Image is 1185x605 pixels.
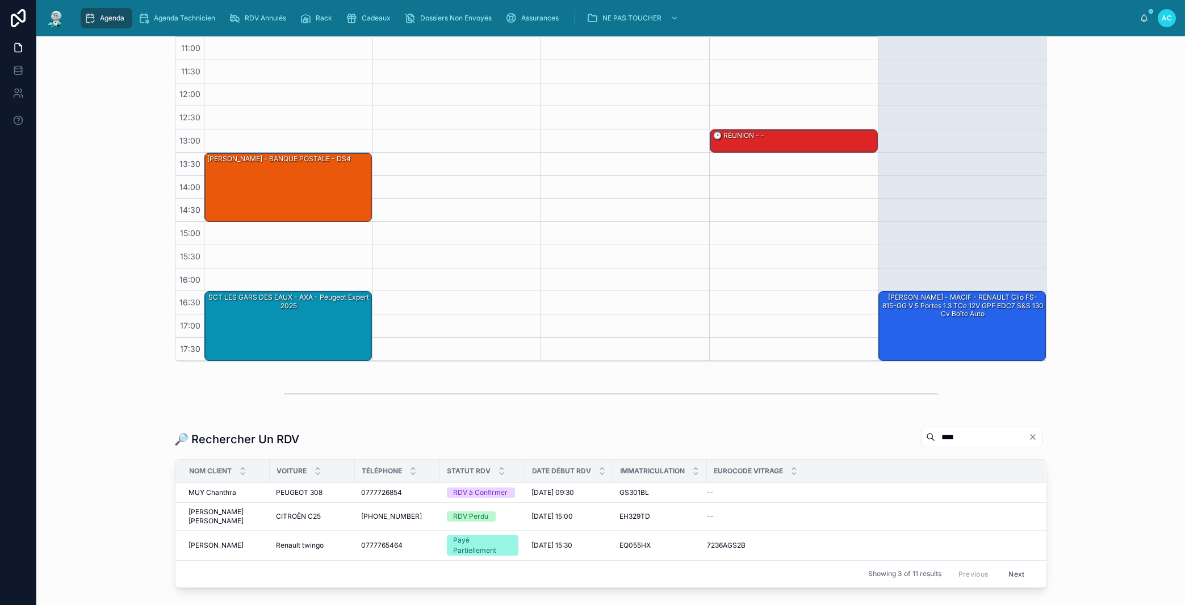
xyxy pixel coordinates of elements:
span: [DATE] 09:30 [532,488,575,497]
span: 7236AGS2B [707,541,746,550]
span: -- [707,512,714,521]
a: 7236AGS2B [707,541,1032,550]
a: RDV à Confirmer [447,488,518,498]
a: 0777726854 [362,488,433,497]
a: CITROËN C25 [277,512,348,521]
span: Dossiers Non Envoyés [420,14,492,23]
button: Clear [1028,432,1042,442]
span: 14:30 [177,205,204,215]
a: RDV Perdu [447,511,518,522]
span: Agenda [100,14,124,23]
a: Agenda Technicien [135,8,223,28]
a: EH329TD [620,512,700,521]
span: Agenda Technicien [154,14,215,23]
span: 12:00 [177,89,204,99]
div: 🕒 RÉUNION - - [710,130,877,152]
a: [DATE] 15:00 [532,512,606,521]
div: [PERSON_NAME] - MACIF - RENAULT Clio FS-815-GG V 5 Portes 1.3 TCe 12V GPF EDC7 S&S 130 cv Boîte auto [879,292,1046,360]
h1: 🔎 Rechercher Un RDV [175,431,300,447]
a: Agenda [81,8,132,28]
a: PEUGEOT 308 [277,488,348,497]
span: EH329TD [620,512,651,521]
span: GS301BL [620,488,650,497]
span: 14:00 [177,182,204,192]
span: PEUGEOT 308 [277,488,323,497]
span: 17:30 [178,344,204,354]
a: 0777765464 [362,541,433,550]
span: Renault twingo [277,541,324,550]
a: -- [707,512,1032,521]
span: 15:30 [178,251,204,261]
span: 11:00 [179,43,204,53]
a: -- [707,488,1032,497]
span: Statut RDV [447,467,491,476]
span: 13:30 [177,159,204,169]
span: MUY Chanthra [189,488,237,497]
span: Assurances [521,14,559,23]
div: SCT LES GARS DES EAUX - AXA - Peugeot Expert 2025 [205,292,372,360]
span: Nom Client [190,467,232,476]
div: RDV à Confirmer [454,488,508,498]
div: 🕒 RÉUNION - - [712,131,765,141]
span: RDV Annulés [245,14,286,23]
a: Cadeaux [342,8,399,28]
span: NE PAS TOUCHER [602,14,661,23]
span: AC [1162,14,1172,23]
span: [DATE] 15:30 [532,541,573,550]
a: RDV Annulés [225,8,294,28]
span: Téléphone [362,467,403,476]
span: 16:00 [177,275,204,284]
span: 0777765464 [362,541,403,550]
div: SCT LES GARS DES EAUX - AXA - Peugeot Expert 2025 [207,292,371,311]
div: scrollable content [75,6,1140,31]
a: Assurances [502,8,567,28]
a: Dossiers Non Envoyés [401,8,500,28]
a: [PERSON_NAME] [PERSON_NAME] [189,507,263,526]
a: [DATE] 09:30 [532,488,606,497]
span: [DATE] 15:00 [532,512,573,521]
a: NE PAS TOUCHER [583,8,684,28]
div: [PERSON_NAME] - BANQUE POSTALE - DS4 [207,154,353,164]
a: EQ055HX [620,541,700,550]
span: 12:30 [177,112,204,122]
a: Payé Partiellement [447,535,518,556]
span: Date Début RDV [533,467,592,476]
img: App logo [45,9,66,27]
div: RDV Perdu [454,511,489,522]
span: 17:00 [178,321,204,330]
span: 0777726854 [362,488,403,497]
span: 13:00 [177,136,204,145]
span: CITROËN C25 [277,512,321,521]
a: Renault twingo [277,541,348,550]
button: Next [1000,565,1032,583]
span: Voiture [277,467,307,476]
span: 11:30 [179,66,204,76]
span: Rack [316,14,332,23]
span: Eurocode Vitrage [714,467,784,476]
span: [PERSON_NAME] [189,541,244,550]
span: Showing 3 of 11 results [868,569,941,578]
span: -- [707,488,714,497]
a: GS301BL [620,488,700,497]
span: Immatriculation [621,467,685,476]
a: [PERSON_NAME] [189,541,263,550]
span: Cadeaux [362,14,391,23]
div: [PERSON_NAME] - BANQUE POSTALE - DS4 [205,153,372,221]
div: [PERSON_NAME] - MACIF - RENAULT Clio FS-815-GG V 5 Portes 1.3 TCe 12V GPF EDC7 S&S 130 cv Boîte auto [881,292,1045,319]
span: 15:00 [178,228,204,238]
span: [PHONE_NUMBER] [362,512,422,521]
a: [DATE] 15:30 [532,541,606,550]
a: MUY Chanthra [189,488,263,497]
div: Payé Partiellement [454,535,512,556]
a: Rack [296,8,340,28]
span: EQ055HX [620,541,651,550]
span: 16:30 [177,297,204,307]
a: [PHONE_NUMBER] [362,512,433,521]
